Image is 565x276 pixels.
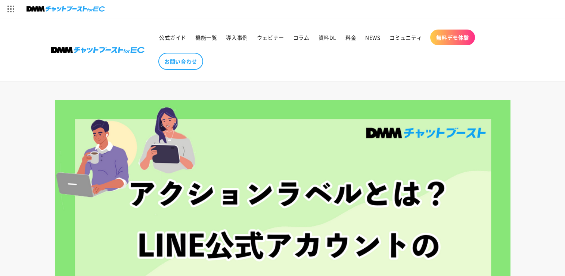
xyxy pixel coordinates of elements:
[293,34,310,41] span: コラム
[257,34,284,41] span: ウェビナー
[385,30,427,45] a: コミュニティ
[319,34,336,41] span: 資料DL
[345,34,356,41] span: 料金
[436,34,469,41] span: 無料デモ体験
[27,4,105,14] img: チャットブーストforEC
[159,34,186,41] span: 公式ガイド
[164,58,197,65] span: お問い合わせ
[389,34,422,41] span: コミュニティ
[289,30,314,45] a: コラム
[252,30,289,45] a: ウェビナー
[361,30,385,45] a: NEWS
[430,30,475,45] a: 無料デモ体験
[221,30,252,45] a: 導入事例
[51,47,145,53] img: 株式会社DMM Boost
[1,1,20,17] img: サービス
[191,30,221,45] a: 機能一覧
[195,34,217,41] span: 機能一覧
[365,34,380,41] span: NEWS
[158,53,203,70] a: お問い合わせ
[314,30,341,45] a: 資料DL
[226,34,248,41] span: 導入事例
[155,30,191,45] a: 公式ガイド
[341,30,361,45] a: 料金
